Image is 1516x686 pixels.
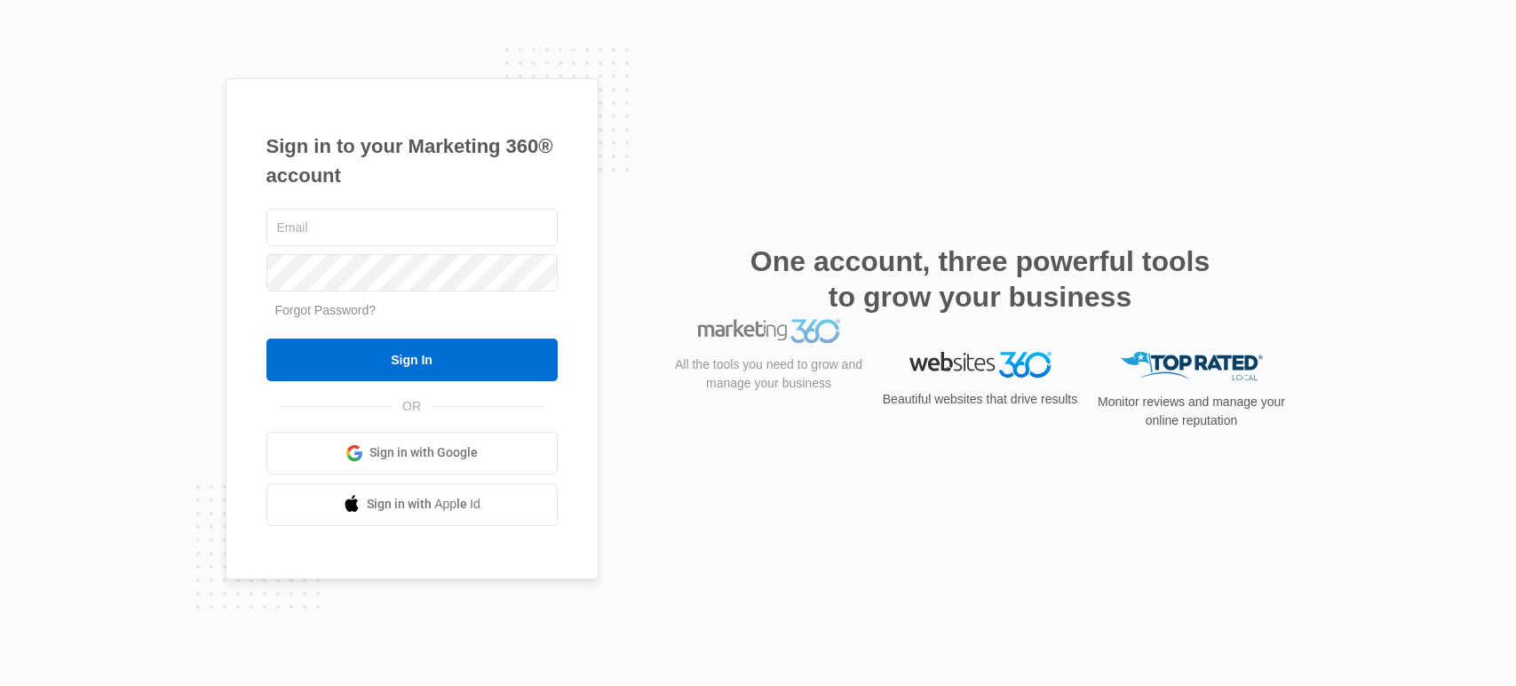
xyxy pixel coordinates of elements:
p: Monitor reviews and manage your online reputation [1092,393,1291,430]
img: Top Rated Local [1121,352,1263,381]
input: Sign In [266,339,558,381]
h1: Sign in to your Marketing 360® account [266,132,558,190]
span: Sign in with Apple Id [367,495,480,514]
span: OR [390,397,433,416]
a: Sign in with Google [266,432,558,475]
a: Forgot Password? [275,303,377,317]
img: Websites 360 [909,352,1052,378]
a: Sign in with Apple Id [266,483,558,526]
img: Marketing 360 [698,352,840,377]
input: Email [266,209,558,246]
span: Sign in with Google [369,443,478,462]
p: Beautiful websites that drive results [881,390,1080,409]
p: All the tools you need to grow and manage your business [670,388,869,426]
h2: One account, three powerful tools to grow your business [745,243,1216,315]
